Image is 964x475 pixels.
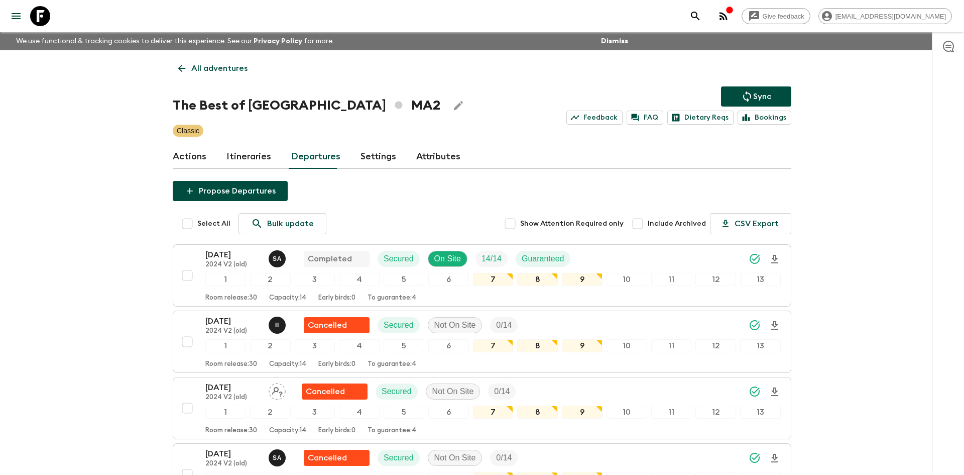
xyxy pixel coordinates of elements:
[205,394,261,402] p: 2024 V2 (old)
[475,251,508,267] div: Trip Fill
[710,213,791,234] button: CSV Export
[269,386,286,394] span: Assign pack leader
[250,406,291,419] div: 2
[6,6,26,26] button: menu
[753,90,771,103] p: Sync
[627,111,663,125] a: FAQ
[302,384,368,400] div: Flash Pack cancellation
[473,406,514,419] div: 7
[250,273,291,286] div: 2
[205,460,261,468] p: 2024 V2 (old)
[695,273,736,286] div: 12
[496,319,512,331] p: 0 / 14
[562,406,602,419] div: 9
[275,321,279,329] p: I I
[306,386,345,398] p: Cancelled
[368,294,416,302] p: To guarantee: 4
[818,8,952,24] div: [EMAIL_ADDRESS][DOMAIN_NAME]
[695,406,736,419] div: 12
[382,386,412,398] p: Secured
[269,253,288,261] span: Samir Achahri
[473,273,514,286] div: 7
[339,339,380,352] div: 4
[769,452,781,464] svg: Download Onboarding
[291,145,340,169] a: Departures
[205,261,261,269] p: 2024 V2 (old)
[368,360,416,368] p: To guarantee: 4
[269,427,306,435] p: Capacity: 14
[416,145,460,169] a: Attributes
[695,339,736,352] div: 12
[749,253,761,265] svg: Synced Successfully
[173,145,206,169] a: Actions
[520,219,624,229] span: Show Attention Required only
[308,319,347,331] p: Cancelled
[205,249,261,261] p: [DATE]
[428,339,469,352] div: 6
[339,406,380,419] div: 4
[384,273,424,286] div: 5
[428,251,467,267] div: On Site
[269,320,288,328] span: Ismail Ingrioui
[205,406,246,419] div: 1
[749,452,761,464] svg: Synced Successfully
[607,339,647,352] div: 10
[481,253,502,265] p: 14 / 14
[360,145,396,169] a: Settings
[177,126,199,136] p: Classic
[308,452,347,464] p: Cancelled
[769,386,781,398] svg: Download Onboarding
[648,219,706,229] span: Include Archived
[339,273,380,286] div: 4
[651,406,692,419] div: 11
[667,111,734,125] a: Dietary Reqs
[651,273,692,286] div: 11
[173,96,440,116] h1: The Best of [GEOGRAPHIC_DATA] MA2
[384,339,424,352] div: 5
[173,377,791,439] button: [DATE]2024 V2 (old)Assign pack leaderFlash Pack cancellationSecuredNot On SiteTrip Fill1234567891...
[269,317,288,334] button: II
[267,218,314,230] p: Bulk update
[721,86,791,107] button: Sync adventure departures to the booking engine
[205,273,246,286] div: 1
[685,6,705,26] button: search adventures
[273,454,282,462] p: S A
[378,317,420,333] div: Secured
[378,251,420,267] div: Secured
[432,386,474,398] p: Not On Site
[376,384,418,400] div: Secured
[295,406,335,419] div: 3
[496,452,512,464] p: 0 / 14
[269,452,288,460] span: Samir Achahri
[378,450,420,466] div: Secured
[384,319,414,331] p: Secured
[295,339,335,352] div: 3
[205,360,257,368] p: Room release: 30
[205,448,261,460] p: [DATE]
[742,8,810,24] a: Give feedback
[769,320,781,332] svg: Download Onboarding
[607,273,647,286] div: 10
[205,382,261,394] p: [DATE]
[738,111,791,125] a: Bookings
[749,386,761,398] svg: Synced Successfully
[490,450,518,466] div: Trip Fill
[205,294,257,302] p: Room release: 30
[566,111,623,125] a: Feedback
[12,32,338,50] p: We use functional & tracking cookies to deliver this experience. See our for more.
[598,34,631,48] button: Dismiss
[269,449,288,466] button: SA
[740,339,781,352] div: 13
[494,386,510,398] p: 0 / 14
[384,406,424,419] div: 5
[428,317,483,333] div: Not On Site
[522,253,564,265] p: Guaranteed
[191,62,248,74] p: All adventures
[205,327,261,335] p: 2024 V2 (old)
[205,339,246,352] div: 1
[308,253,352,265] p: Completed
[830,13,951,20] span: [EMAIL_ADDRESS][DOMAIN_NAME]
[757,13,810,20] span: Give feedback
[226,145,271,169] a: Itineraries
[488,384,516,400] div: Trip Fill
